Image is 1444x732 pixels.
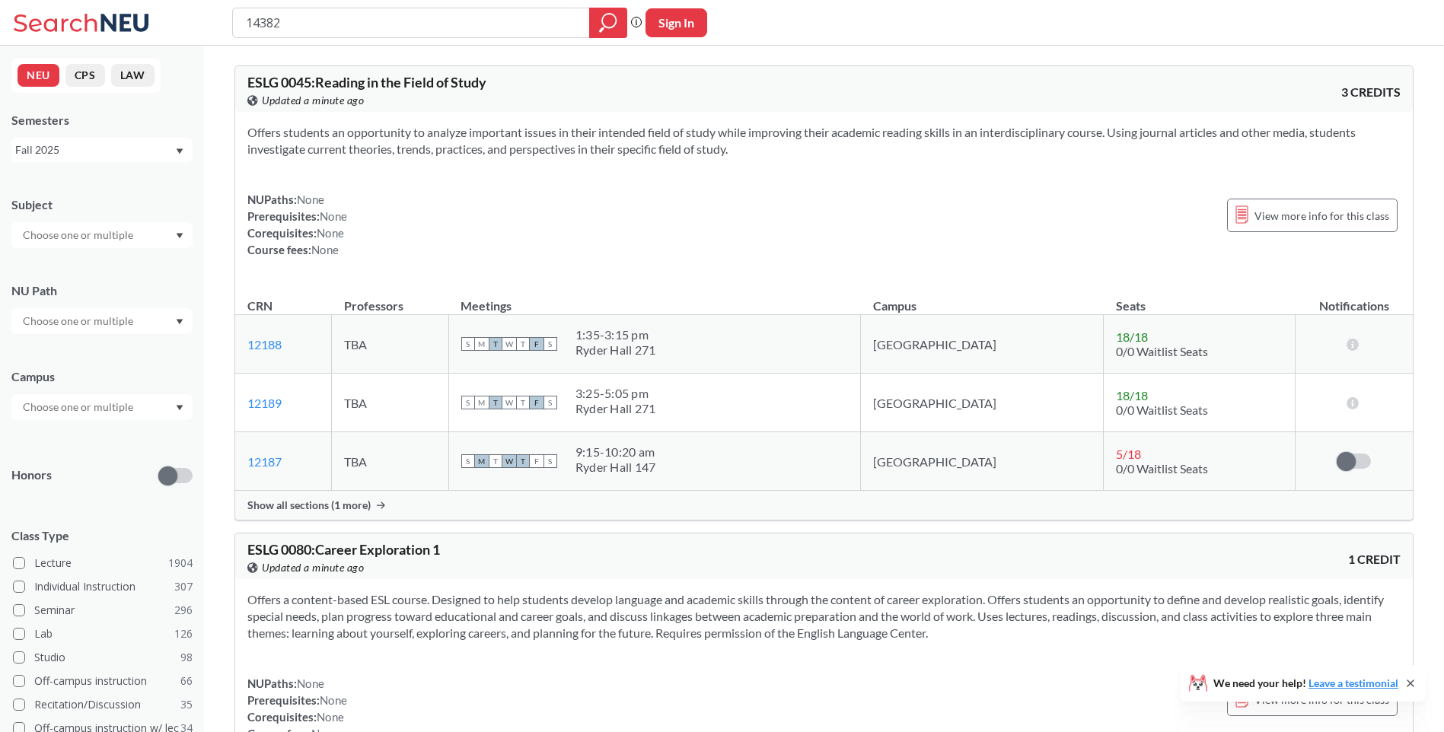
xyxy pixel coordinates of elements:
[11,222,193,248] div: Dropdown arrow
[489,454,502,468] span: T
[262,92,364,109] span: Updated a minute ago
[11,527,193,544] span: Class Type
[311,243,339,256] span: None
[320,693,347,707] span: None
[530,454,543,468] span: F
[1116,447,1141,461] span: 5 / 18
[176,405,183,411] svg: Dropdown arrow
[18,64,59,87] button: NEU
[180,673,193,689] span: 66
[502,337,516,351] span: W
[247,124,1401,158] section: Offers students an opportunity to analyze important issues in their intended field of study while...
[247,498,371,512] span: Show all sections (1 more)
[516,337,530,351] span: T
[575,342,656,358] div: Ryder Hall 271
[1213,678,1398,689] span: We need your help!
[575,386,656,401] div: 3:25 - 5:05 pm
[11,308,193,334] div: Dropdown arrow
[489,337,502,351] span: T
[516,454,530,468] span: T
[448,282,860,315] th: Meetings
[475,337,489,351] span: M
[15,312,143,330] input: Choose one or multiple
[599,12,617,33] svg: magnifying glass
[247,298,273,314] div: CRN
[1116,388,1148,403] span: 18 / 18
[332,432,449,491] td: TBA
[489,396,502,409] span: T
[247,396,282,410] a: 12189
[11,368,193,385] div: Campus
[861,315,1104,374] td: [GEOGRAPHIC_DATA]
[13,671,193,691] label: Off-campus instruction
[1116,403,1208,417] span: 0/0 Waitlist Seats
[502,454,516,468] span: W
[247,74,486,91] span: ESLG 0045 : Reading in the Field of Study
[15,142,174,158] div: Fall 2025
[861,282,1104,315] th: Campus
[262,559,364,576] span: Updated a minute ago
[13,600,193,620] label: Seminar
[530,396,543,409] span: F
[530,337,543,351] span: F
[1309,676,1398,689] a: Leave a testimonial
[297,676,324,690] span: None
[176,319,183,325] svg: Dropdown arrow
[1348,551,1401,568] span: 1 CREDIT
[13,624,193,644] label: Lab
[461,454,475,468] span: S
[180,696,193,713] span: 35
[180,649,193,666] span: 98
[461,337,475,351] span: S
[11,112,193,129] div: Semesters
[247,337,282,352] a: 12188
[176,148,183,154] svg: Dropdown arrow
[247,541,440,558] span: ESLG 0080 : Career Exploration 1
[332,315,449,374] td: TBA
[589,8,627,38] div: magnifying glass
[543,396,557,409] span: S
[461,396,475,409] span: S
[11,394,193,420] div: Dropdown arrow
[320,209,347,223] span: None
[575,444,656,460] div: 9:15 - 10:20 am
[475,454,489,468] span: M
[244,10,579,36] input: Class, professor, course number, "phrase"
[13,695,193,714] label: Recitation/Discussion
[1116,461,1208,476] span: 0/0 Waitlist Seats
[317,226,344,240] span: None
[174,625,193,642] span: 126
[176,233,183,239] svg: Dropdown arrow
[247,454,282,469] a: 12187
[1254,206,1389,225] span: View more info for this class
[1295,282,1413,315] th: Notifications
[575,401,656,416] div: Ryder Hall 271
[861,432,1104,491] td: [GEOGRAPHIC_DATA]
[11,196,193,213] div: Subject
[575,327,656,342] div: 1:35 - 3:15 pm
[332,282,449,315] th: Professors
[332,374,449,432] td: TBA
[11,466,52,484] p: Honors
[516,396,530,409] span: T
[1116,344,1208,358] span: 0/0 Waitlist Seats
[11,138,193,162] div: Fall 2025Dropdown arrow
[247,191,347,258] div: NUPaths: Prerequisites: Corequisites: Course fees:
[13,577,193,597] label: Individual Instruction
[575,460,656,475] div: Ryder Hall 147
[543,337,557,351] span: S
[11,282,193,299] div: NU Path
[861,374,1104,432] td: [GEOGRAPHIC_DATA]
[475,396,489,409] span: M
[297,193,324,206] span: None
[1116,329,1148,344] span: 18 / 18
[111,64,155,87] button: LAW
[235,491,1413,520] div: Show all sections (1 more)
[645,8,707,37] button: Sign In
[174,602,193,619] span: 296
[15,398,143,416] input: Choose one or multiple
[502,396,516,409] span: W
[13,648,193,667] label: Studio
[168,555,193,571] span: 1904
[174,578,193,595] span: 307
